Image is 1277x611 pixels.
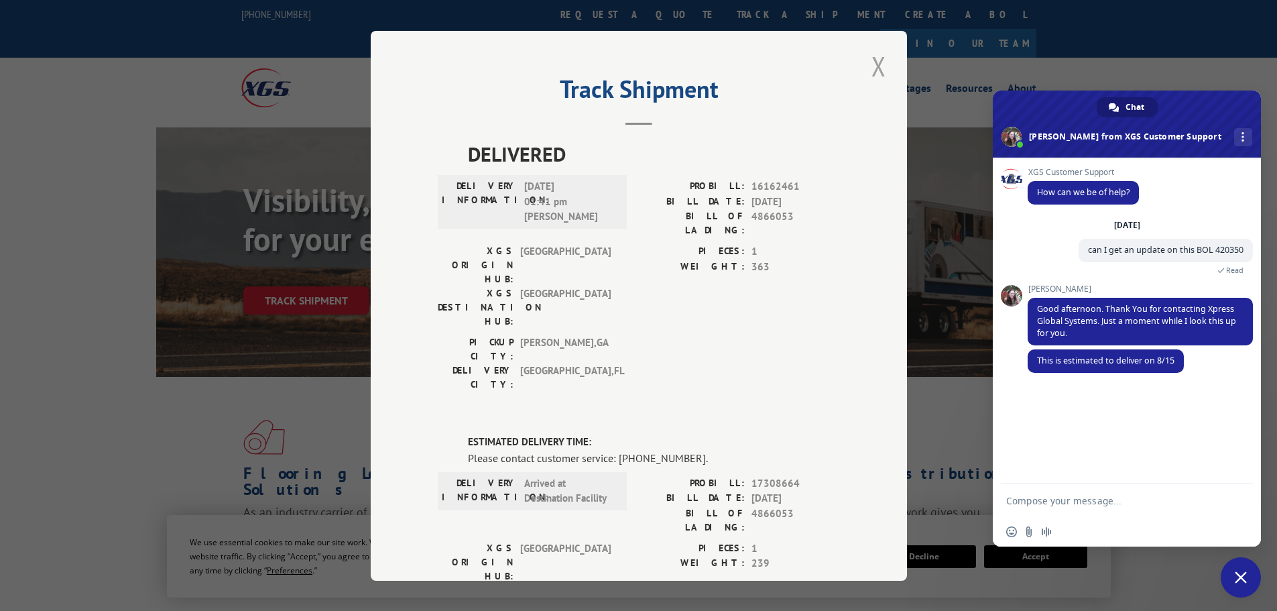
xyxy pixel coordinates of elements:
textarea: Compose your message... [1006,484,1221,517]
span: [DATE] [751,491,840,506]
span: This is estimated to deliver on 8/15 [1037,355,1174,366]
span: 363 [751,259,840,274]
label: WEIGHT: [639,556,745,571]
div: Please contact customer service: [PHONE_NUMBER]. [468,449,840,465]
span: [GEOGRAPHIC_DATA] [520,286,611,329]
a: Close chat [1221,557,1261,598]
span: 239 [751,556,840,571]
span: Read [1226,266,1243,275]
label: DELIVERY INFORMATION: [442,179,518,225]
span: 1 [751,541,840,556]
label: DELIVERY CITY: [438,364,513,392]
label: PROBILL: [639,179,745,195]
label: PROBILL: [639,476,745,491]
label: XGS ORIGIN HUB: [438,541,513,583]
label: BILL OF LADING: [639,506,745,534]
span: 17308664 [751,476,840,491]
label: PICKUP CITY: [438,335,513,364]
span: Good afternoon. Thank You for contacting Xpress Global Systems. Just a moment while I look this u... [1037,303,1236,339]
span: Audio message [1041,526,1052,537]
span: [PERSON_NAME] [1028,284,1253,294]
label: WEIGHT: [639,259,745,274]
label: PIECES: [639,244,745,260]
span: [GEOGRAPHIC_DATA] [520,244,611,286]
label: BILL OF LADING: [639,209,745,237]
span: Chat [1126,97,1144,117]
label: XGS DESTINATION HUB: [438,286,513,329]
label: BILL DATE: [639,491,745,506]
label: BILL DATE: [639,194,745,209]
span: XGS Customer Support [1028,168,1139,177]
label: DELIVERY INFORMATION: [442,476,518,506]
span: can I get an update on this BOL 420350 [1088,244,1243,256]
span: [PERSON_NAME] , GA [520,335,611,364]
button: Close modal [867,48,890,85]
label: PIECES: [639,541,745,556]
div: [DATE] [1114,221,1140,229]
span: 16162461 [751,179,840,195]
span: DELIVERED [468,139,840,169]
span: Insert an emoji [1006,526,1017,537]
span: [DATE] [751,194,840,209]
span: [GEOGRAPHIC_DATA] , FL [520,364,611,392]
label: XGS ORIGIN HUB: [438,244,513,286]
span: 4866053 [751,209,840,237]
span: How can we be of help? [1037,186,1130,198]
span: Arrived at Destination Facility [524,476,615,506]
span: 1 [751,244,840,260]
a: Chat [1097,97,1158,117]
h2: Track Shipment [438,80,840,105]
span: [DATE] 01:41 pm [PERSON_NAME] [524,179,615,225]
span: Send a file [1024,526,1034,537]
span: 4866053 [751,506,840,534]
span: [GEOGRAPHIC_DATA] [520,541,611,583]
label: ESTIMATED DELIVERY TIME: [468,435,840,450]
